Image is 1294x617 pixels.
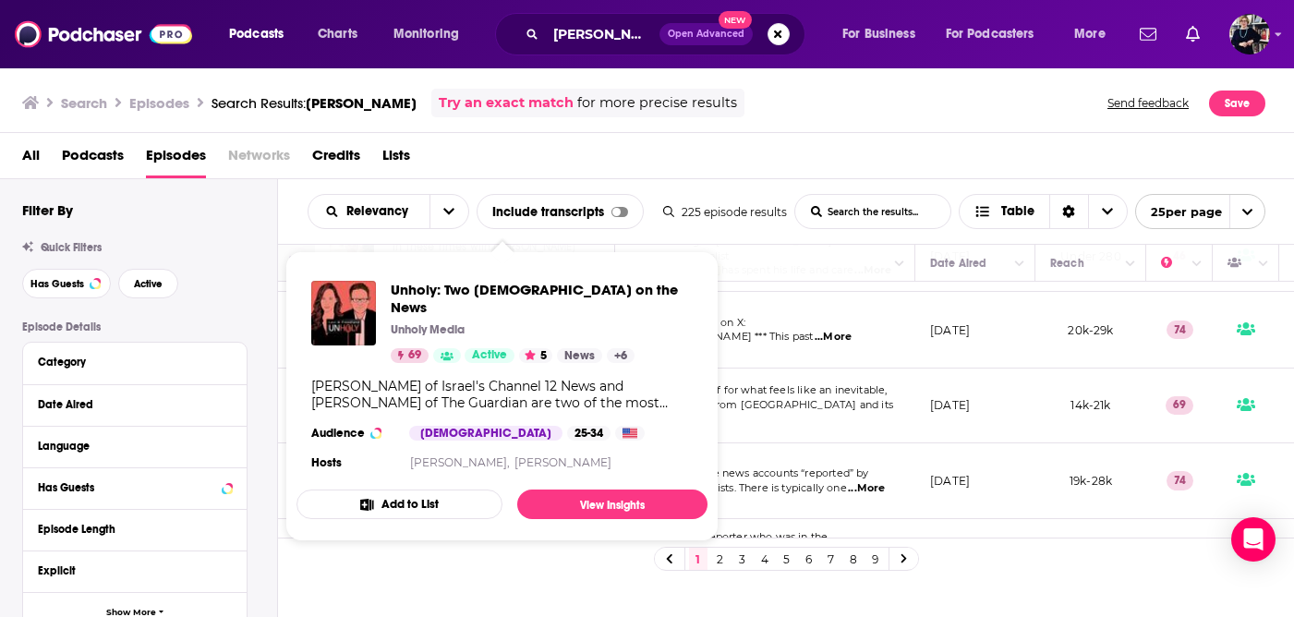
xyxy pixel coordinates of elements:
div: Has Guests [38,481,216,494]
img: Unholy: Two Jews on the News [311,281,376,345]
span: Networks [228,140,290,178]
button: open menu [429,195,468,228]
span: 20k-29k [1068,323,1113,337]
a: 3 [733,548,752,570]
div: Power Score [1161,252,1187,274]
a: 1 [689,548,707,570]
span: 14k-21k [1070,398,1110,412]
a: Search Results:[PERSON_NAME] [212,94,417,112]
span: for more precise results [577,92,737,114]
span: Table [1001,205,1034,218]
a: 4 [756,548,774,570]
button: open menu [1135,194,1265,229]
span: 25 per page [1136,198,1222,226]
h3: Search [61,94,107,112]
div: Include transcripts [477,194,644,229]
button: Column Actions [1252,253,1275,275]
div: Language [38,440,220,453]
a: 9 [866,548,885,570]
span: Has Guests [30,279,84,289]
h3: Episodes [129,94,189,112]
a: [PERSON_NAME], [410,455,510,469]
h4: Hosts [311,455,342,470]
a: +6 [607,348,635,363]
button: Date Aired [38,393,232,416]
a: Unholy: Two Jews on the News [391,281,693,316]
span: Episodes [146,140,206,178]
a: Credits [312,140,360,178]
button: Column Actions [889,253,911,275]
a: Charts [306,19,369,49]
span: reputable journalists. There is typically one [630,481,847,494]
img: User Profile [1229,14,1270,54]
p: [DATE] [930,397,970,413]
a: Podchaser - Follow, Share and Rate Podcasts [15,17,192,52]
span: 69 [408,346,421,365]
button: Send feedback [1102,89,1194,117]
span: Monitoring [393,21,459,47]
span: For Podcasters [946,21,1034,47]
button: Choose View [959,194,1128,229]
a: Active [465,348,514,363]
button: Show profile menu [1229,14,1270,54]
span: For Business [842,21,915,47]
span: Podcasts [229,21,284,47]
button: open menu [381,19,483,49]
div: Date Aired [930,252,986,274]
div: Category [38,356,220,369]
p: [DATE] [930,322,970,338]
button: Column Actions [1186,253,1208,275]
span: Open Advanced [668,30,744,39]
span: Unholy: Two [DEMOGRAPHIC_DATA] on the News [391,281,693,316]
div: Open Intercom Messenger [1231,517,1276,562]
button: open menu [829,19,938,49]
button: 5 [519,348,552,363]
a: 69 [391,348,429,363]
a: 2 [711,548,730,570]
a: All [22,140,40,178]
div: [DEMOGRAPHIC_DATA] [409,426,562,441]
button: open menu [308,205,429,218]
div: Episode Length [38,523,220,536]
button: open menu [216,19,308,49]
div: 25-34 [567,426,611,441]
div: Search Results: [212,94,417,112]
div: Sort Direction [1049,195,1088,228]
a: Lists [382,140,410,178]
p: 69 [1166,396,1193,415]
span: Charts [318,21,357,47]
span: Active [472,346,507,365]
div: Has Guests [1227,252,1253,274]
a: 7 [822,548,840,570]
a: News [557,348,602,363]
a: 8 [844,548,863,570]
span: Logged in as ndewey [1229,14,1270,54]
a: Show notifications dropdown [1179,18,1207,50]
div: [PERSON_NAME] of Israel's Channel 12 News and [PERSON_NAME] of The Guardian are two of the most p... [311,378,693,411]
a: 6 [800,548,818,570]
span: Relevancy [346,205,415,218]
span: Israel braces itself for what feels like an inevitable, [630,383,887,396]
div: 225 episode results [663,205,787,219]
span: New [719,11,752,29]
div: Date Aired [38,398,220,411]
button: Has Guests [38,476,232,499]
div: Explicit [38,564,220,577]
button: Episode Length [38,517,232,540]
a: Podcasts [62,140,124,178]
p: [DATE] [930,473,970,489]
h2: Filter By [22,201,73,219]
span: An author and reporter who was in the [GEOGRAPHIC_DATA] [630,530,828,558]
p: 74 [1167,321,1193,339]
button: Has Guests [22,269,111,298]
button: Language [38,434,232,457]
button: open menu [934,19,1061,49]
button: Column Actions [1119,253,1142,275]
p: Episode Details [22,321,248,333]
span: 19k-28k [1070,474,1112,488]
